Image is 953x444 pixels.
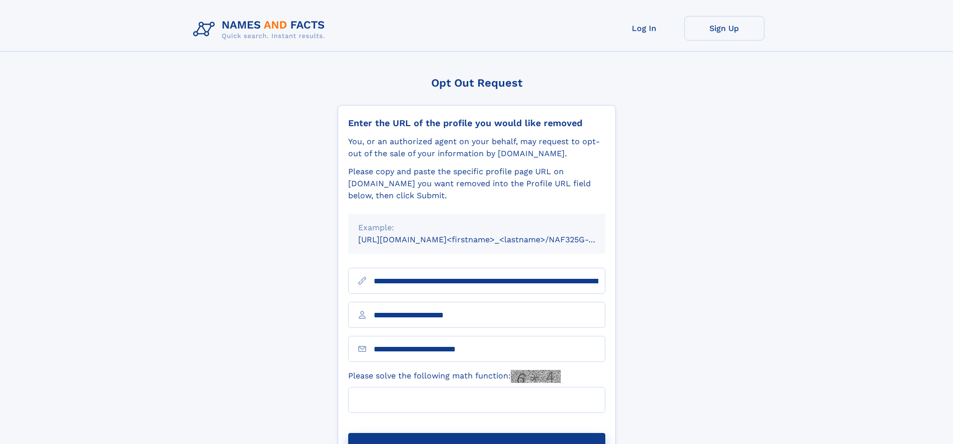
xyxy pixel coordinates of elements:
div: Opt Out Request [338,77,616,89]
label: Please solve the following math function: [348,370,561,383]
div: Please copy and paste the specific profile page URL on [DOMAIN_NAME] you want removed into the Pr... [348,166,605,202]
img: Logo Names and Facts [189,16,333,43]
a: Sign Up [684,16,764,41]
small: [URL][DOMAIN_NAME]<firstname>_<lastname>/NAF325G-xxxxxxxx [358,235,624,244]
div: You, or an authorized agent on your behalf, may request to opt-out of the sale of your informatio... [348,136,605,160]
div: Example: [358,222,595,234]
a: Log In [604,16,684,41]
div: Enter the URL of the profile you would like removed [348,118,605,129]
